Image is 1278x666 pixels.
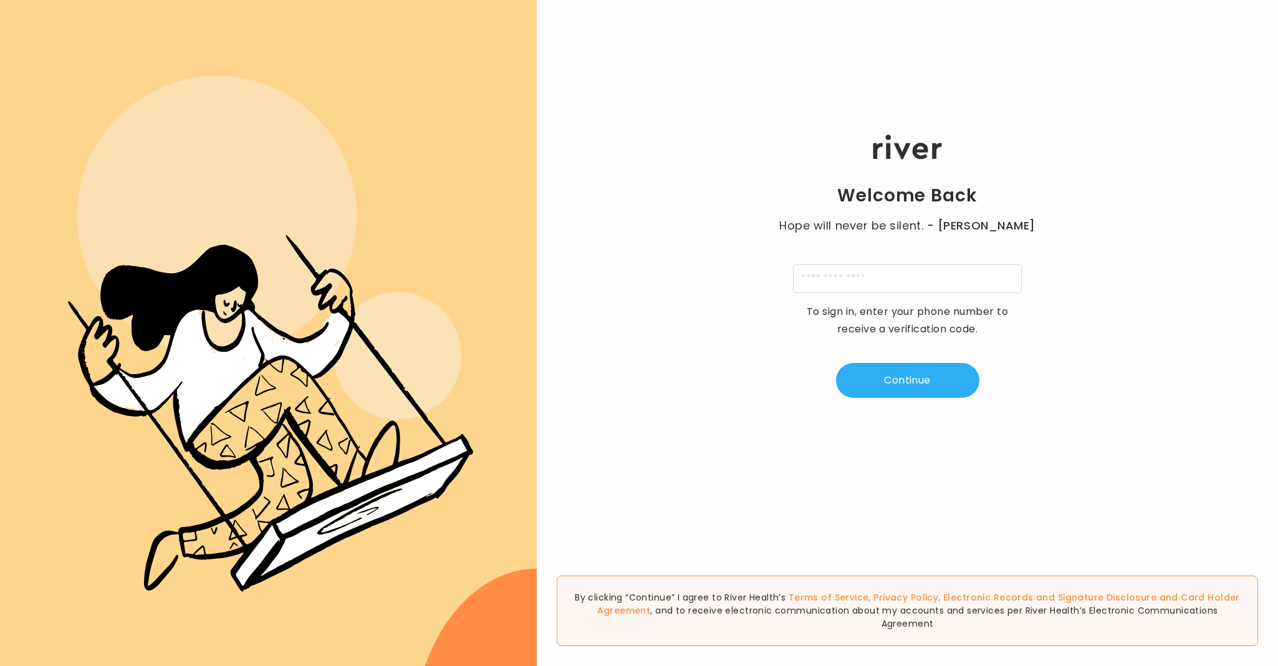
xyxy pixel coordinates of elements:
[837,185,977,207] h1: Welcome Back
[650,604,1218,630] span: , and to receive electronic communication about my accounts and services per River Health’s Elect...
[799,303,1017,338] p: To sign in, enter your phone number to receive a verification code.
[873,591,938,604] a: Privacy Policy
[597,591,1240,617] span: , , and
[943,591,1156,604] a: Electronic Records and Signature Disclosure
[557,576,1258,646] div: By clicking “Continue” I agree to River Health’s
[789,591,869,604] a: Terms of Service
[927,217,1035,234] span: - [PERSON_NAME]
[836,363,979,398] button: Continue
[597,591,1240,617] a: Card Holder Agreement
[767,217,1048,234] p: Hope will never be silent.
